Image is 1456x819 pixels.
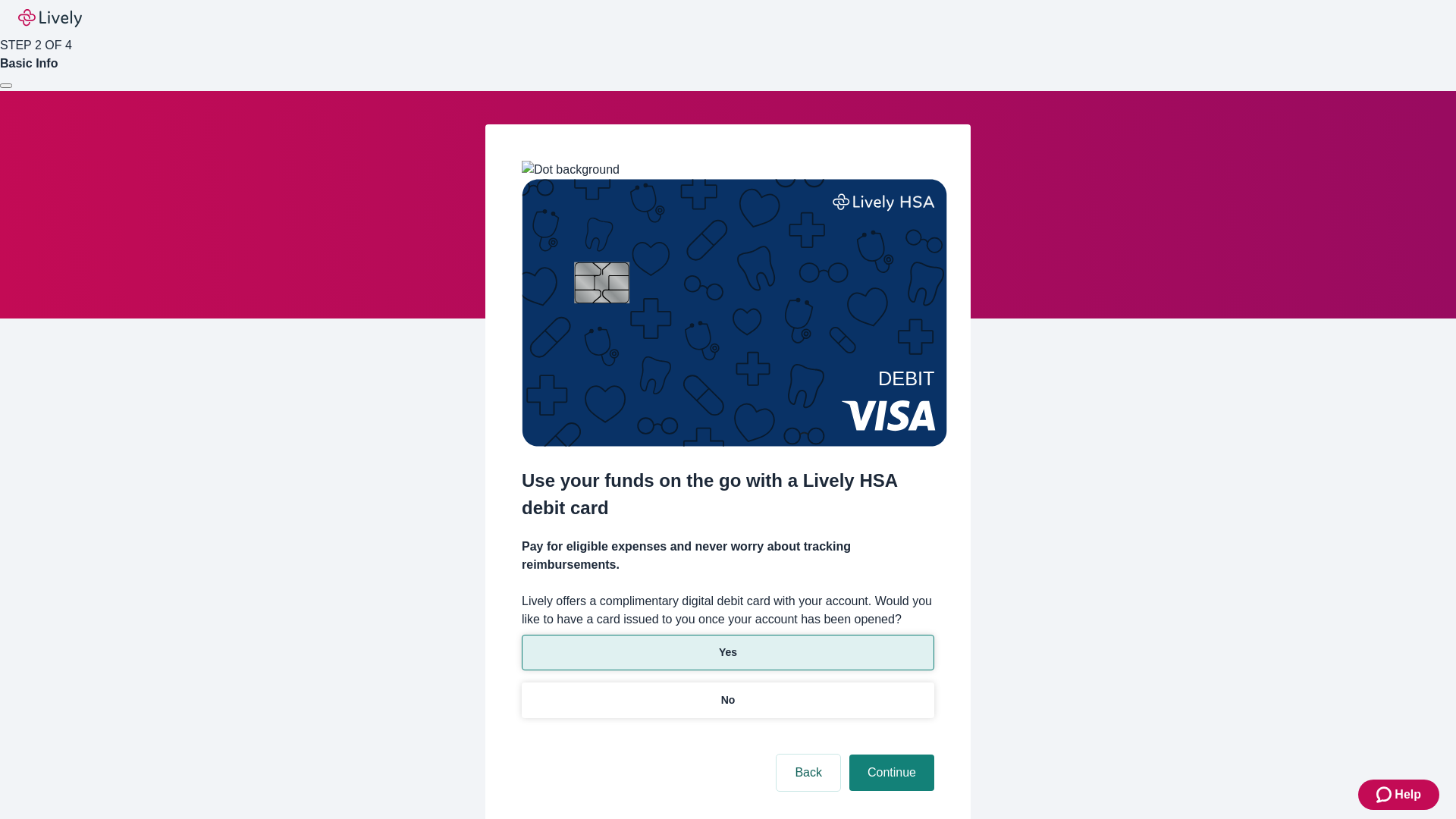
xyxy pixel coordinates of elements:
[522,682,934,718] button: No
[721,692,736,708] p: No
[522,179,947,447] img: Debit card
[522,538,934,574] h4: Pay for eligible expenses and never worry about tracking reimbursements.
[522,161,620,179] img: Dot background
[777,755,840,791] button: Back
[522,592,934,629] label: Lively offers a complimentary digital debit card with your account. Would you like to have a card...
[522,467,934,522] h2: Use your funds on the go with a Lively HSA debit card
[1376,786,1395,804] svg: Zendesk support icon
[522,635,934,670] button: Yes
[849,755,934,791] button: Continue
[1395,786,1421,804] span: Help
[18,9,82,27] img: Lively
[719,645,737,661] p: Yes
[1358,780,1439,810] button: Zendesk support iconHelp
